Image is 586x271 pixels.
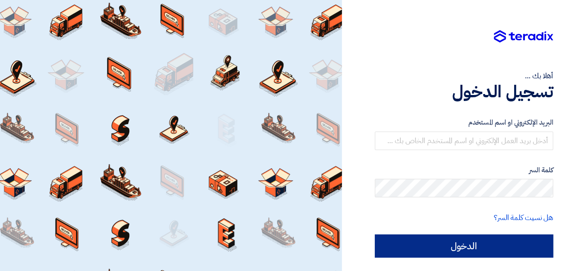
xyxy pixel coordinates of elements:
label: كلمة السر [375,165,553,176]
label: البريد الإلكتروني او اسم المستخدم [375,117,553,128]
img: Teradix logo [494,30,553,43]
h1: تسجيل الدخول [375,82,553,102]
input: الدخول [375,234,553,258]
a: هل نسيت كلمة السر؟ [494,212,553,223]
div: أهلا بك ... [375,70,553,82]
input: أدخل بريد العمل الإلكتروني او اسم المستخدم الخاص بك ... [375,132,553,150]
